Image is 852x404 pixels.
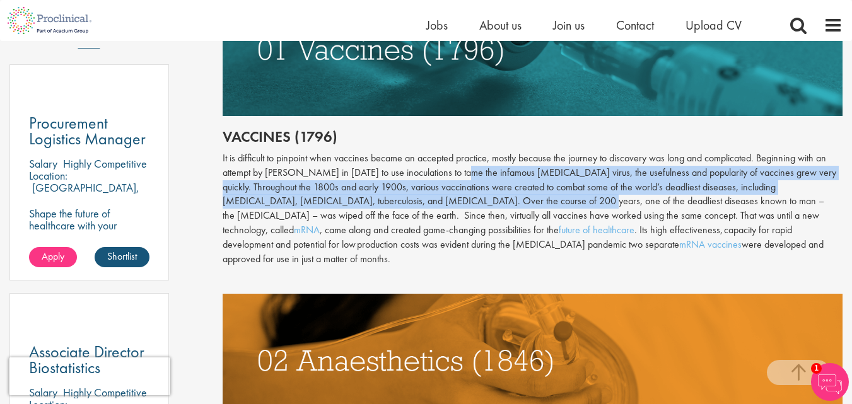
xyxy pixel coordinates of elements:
[29,115,149,147] a: Procurement Logistics Manager
[29,168,67,183] span: Location:
[29,180,139,207] p: [GEOGRAPHIC_DATA], [GEOGRAPHIC_DATA]
[479,17,522,33] a: About us
[811,363,849,401] img: Chatbot
[679,238,742,251] a: mRNA vaccines
[559,223,634,236] a: future of healthcare
[95,247,149,267] a: Shortlist
[29,207,149,243] p: Shape the future of healthcare with your innovation.
[9,357,170,395] iframe: reCAPTCHA
[616,17,654,33] a: Contact
[426,17,448,33] a: Jobs
[294,223,320,236] a: mRNA
[223,129,843,145] h2: Vaccines (1796)
[29,112,146,149] span: Procurement Logistics Manager
[42,250,64,263] span: Apply
[29,156,57,171] span: Salary
[811,363,822,374] span: 1
[686,17,742,33] a: Upload CV
[223,151,843,267] div: It is difficult to pinpoint when vaccines became an accepted practice, mostly because the journey...
[29,344,149,376] a: Associate Director Biostatistics
[29,247,77,267] a: Apply
[63,156,147,171] p: Highly Competitive
[553,17,585,33] a: Join us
